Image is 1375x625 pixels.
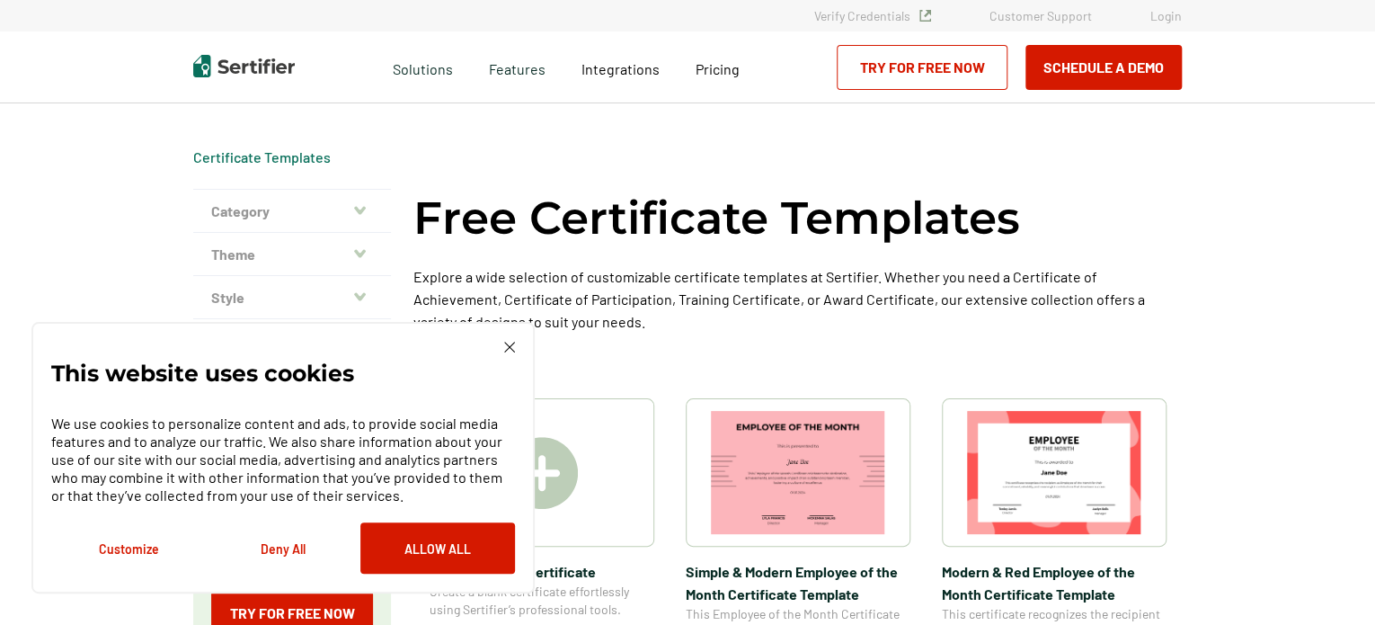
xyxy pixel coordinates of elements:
span: Modern & Red Employee of the Month Certificate Template [942,560,1167,605]
span: Create A Blank Certificate [430,560,654,583]
span: Simple & Modern Employee of the Month Certificate Template [686,560,910,605]
p: Explore a wide selection of customizable certificate templates at Sertifier. Whether you need a C... [413,265,1182,333]
p: We use cookies to personalize content and ads, to provide social media features and to analyze ou... [51,415,515,504]
img: Create A Blank Certificate [506,437,578,509]
a: Try for Free Now [837,45,1007,90]
img: Sertifier | Digital Credentialing Platform [193,55,295,77]
h1: Free Certificate Templates [413,189,1020,247]
a: Certificate Templates [193,148,331,165]
span: Pricing [696,60,740,77]
button: Theme [193,233,391,276]
button: Schedule a Demo [1025,45,1182,90]
span: Solutions [393,56,453,78]
a: Customer Support [989,8,1092,23]
a: Login [1150,8,1182,23]
img: Cookie Popup Close [504,342,515,353]
img: Modern & Red Employee of the Month Certificate Template [967,411,1141,534]
a: Pricing [696,56,740,78]
button: Deny All [206,522,360,574]
a: Verify Credentials [814,8,931,23]
button: Allow All [360,522,515,574]
p: This website uses cookies [51,364,354,382]
img: Verified [919,10,931,22]
button: Customize [51,522,206,574]
span: Integrations [581,60,660,77]
button: Category [193,190,391,233]
span: Create a blank certificate effortlessly using Sertifier’s professional tools. [430,583,654,619]
div: Breadcrumb [193,148,331,166]
span: Features [489,56,546,78]
button: Color [193,319,391,362]
button: Style [193,276,391,319]
a: Integrations [581,56,660,78]
span: Certificate Templates [193,148,331,166]
img: Simple & Modern Employee of the Month Certificate Template [711,411,885,534]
